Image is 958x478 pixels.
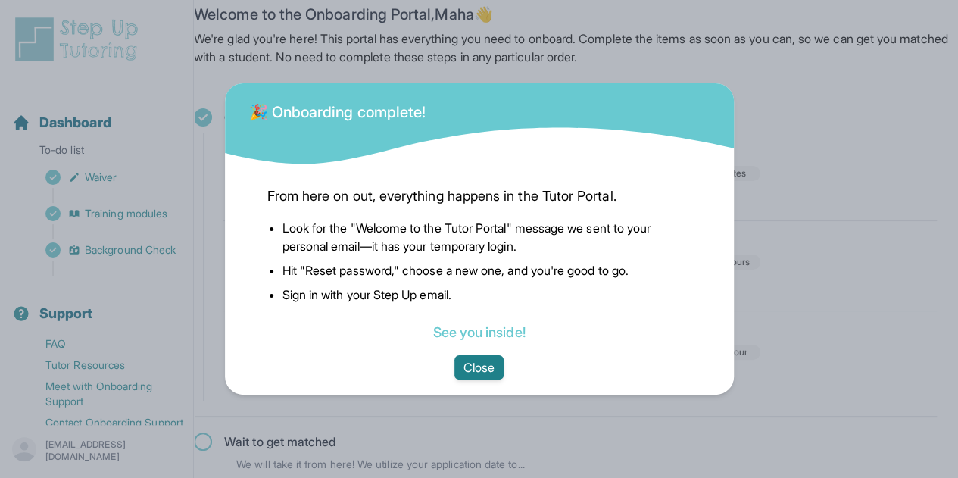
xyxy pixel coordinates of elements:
[432,324,525,340] a: See you inside!
[454,355,504,380] button: Close
[282,286,691,304] li: Sign in with your Step Up email.
[267,186,691,207] span: From here on out, everything happens in the Tutor Portal.
[282,261,691,280] li: Hit "Reset password," choose a new one, and you're good to go.
[249,92,426,123] div: 🎉 Onboarding complete!
[282,219,691,255] li: Look for the "Welcome to the Tutor Portal" message we sent to your personal email—it has your tem...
